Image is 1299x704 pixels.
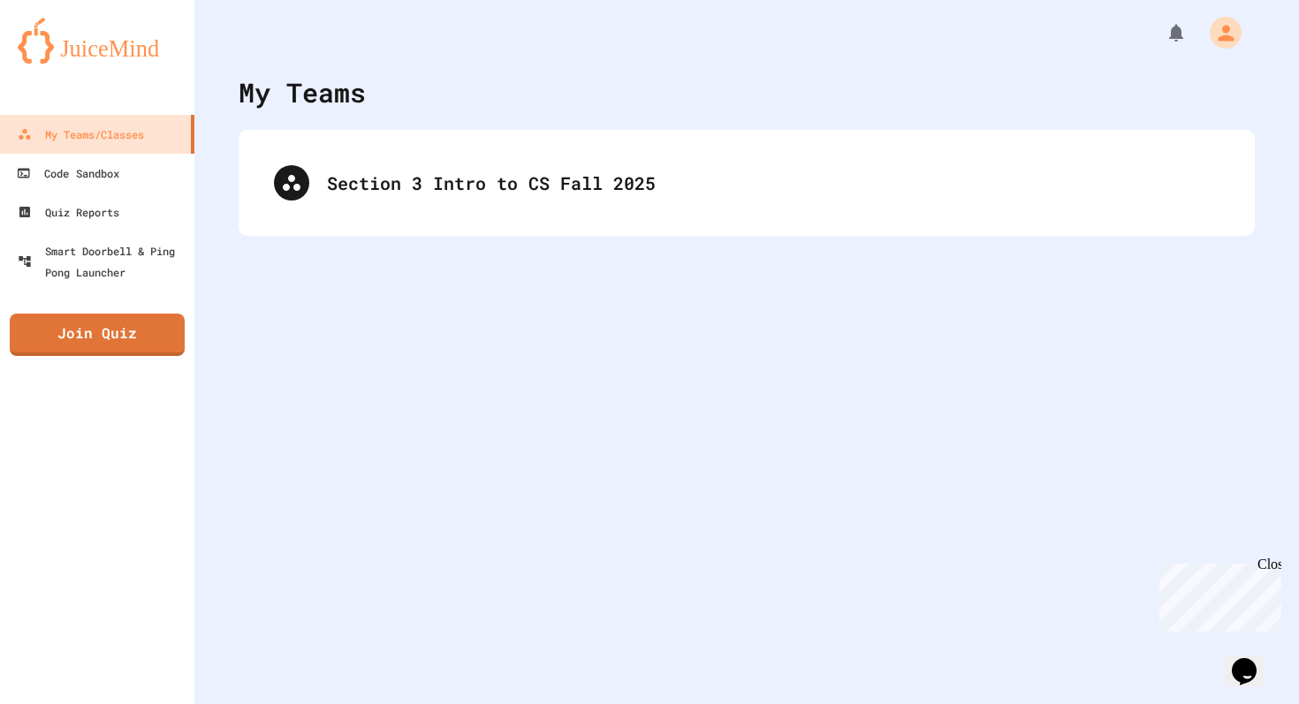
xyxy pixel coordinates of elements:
[7,7,122,112] div: Chat with us now!Close
[1225,633,1281,686] iframe: chat widget
[18,201,119,223] div: Quiz Reports
[17,163,120,184] div: Code Sandbox
[10,314,185,356] a: Join Quiz
[18,124,144,145] div: My Teams/Classes
[1191,12,1246,53] div: My Account
[1152,556,1281,632] iframe: chat widget
[256,148,1237,218] div: Section 3 Intro to CS Fall 2025
[1133,18,1191,48] div: My Notifications
[239,72,366,112] div: My Teams
[18,18,177,64] img: logo-orange.svg
[18,240,187,283] div: Smart Doorbell & Ping Pong Launcher
[327,170,1219,196] div: Section 3 Intro to CS Fall 2025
